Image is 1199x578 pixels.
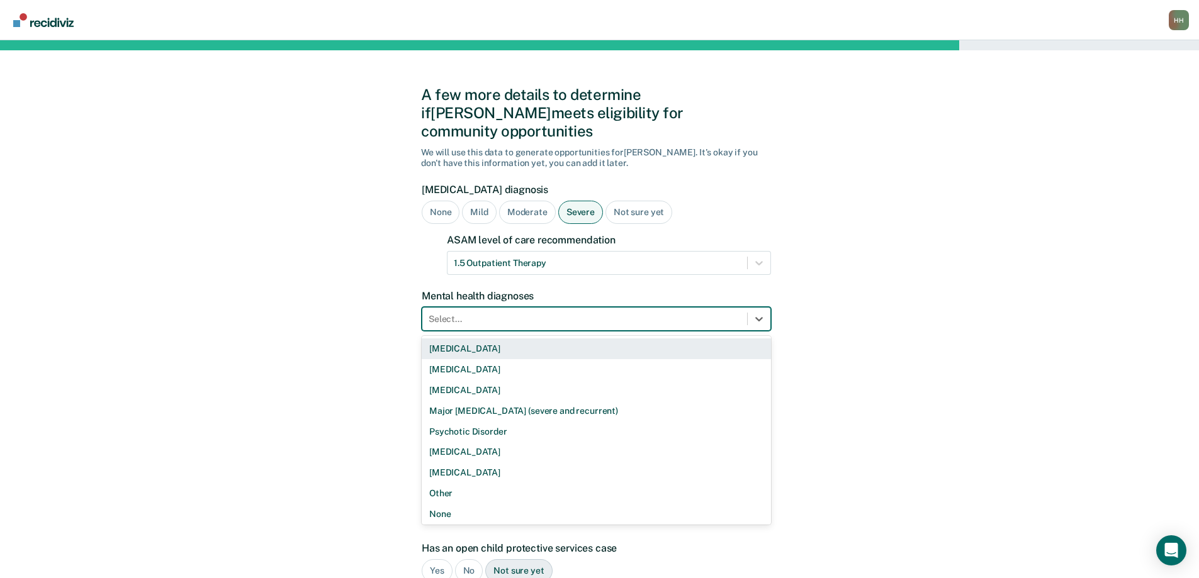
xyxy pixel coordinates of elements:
[422,184,771,196] label: [MEDICAL_DATA] diagnosis
[421,147,778,169] div: We will use this data to generate opportunities for [PERSON_NAME] . It's okay if you don't have t...
[1169,10,1189,30] div: H H
[422,542,771,554] label: Has an open child protective services case
[422,401,771,421] div: Major [MEDICAL_DATA] (severe and recurrent)
[462,201,496,224] div: Mild
[1156,535,1186,565] div: Open Intercom Messenger
[499,201,556,224] div: Moderate
[422,442,771,462] div: [MEDICAL_DATA]
[558,201,603,224] div: Severe
[605,201,672,224] div: Not sure yet
[447,234,771,246] label: ASAM level of care recommendation
[422,359,771,380] div: [MEDICAL_DATA]
[422,421,771,442] div: Psychotic Disorder
[13,13,74,27] img: Recidiviz
[1169,10,1189,30] button: Profile dropdown button
[422,338,771,359] div: [MEDICAL_DATA]
[422,290,771,302] label: Mental health diagnoses
[422,504,771,525] div: None
[422,462,771,483] div: [MEDICAL_DATA]
[422,380,771,401] div: [MEDICAL_DATA]
[422,201,459,224] div: None
[421,86,778,140] div: A few more details to determine if [PERSON_NAME] meets eligibility for community opportunities
[422,483,771,504] div: Other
